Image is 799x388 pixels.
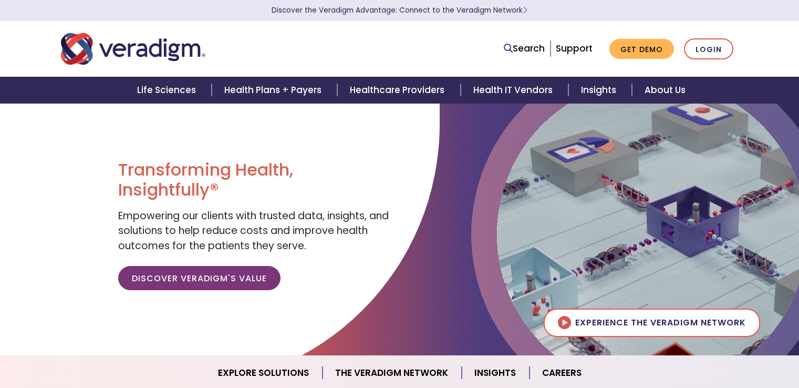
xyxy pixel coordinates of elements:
[632,77,698,104] a: About Us
[124,77,212,104] a: Life Sciences
[61,32,205,66] img: Veradigm logo
[323,360,462,386] a: The Veradigm Network
[205,360,323,386] a: Explore Solutions
[461,77,568,104] a: Health IT Vendors
[504,42,545,56] a: Search
[212,77,337,104] a: Health Plans + Payers
[118,266,281,290] a: Discover Veradigm's Value
[684,38,733,60] a: Login
[118,209,389,253] span: Empowering our clients with trusted data, insights, and solutions to help reduce costs and improv...
[118,160,391,200] h1: Transforming Health, Insightfully®
[523,5,527,15] span: Learn More
[609,39,674,59] a: Get Demo
[337,77,460,104] a: Healthcare Providers
[272,5,527,15] a: Discover the Veradigm Advantage: Connect to the Veradigm NetworkLearn More
[556,42,593,55] a: Support
[530,360,594,386] a: Careers
[568,77,632,104] a: Insights
[462,360,530,386] a: Insights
